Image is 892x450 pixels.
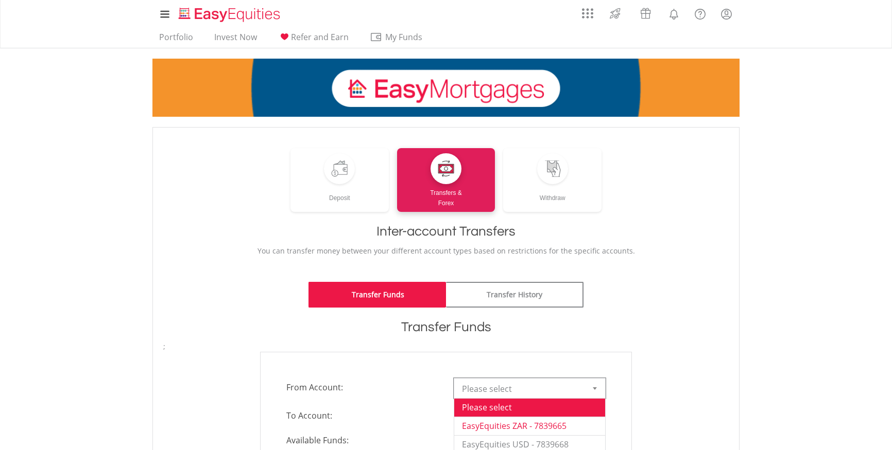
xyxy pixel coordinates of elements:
[462,379,582,399] span: Please select
[279,378,446,397] span: From Account:
[454,417,605,435] li: EasyEquities ZAR - 7839665
[177,6,284,23] img: EasyEquities_Logo.png
[454,398,605,417] li: Please select
[274,32,353,48] a: Refer and Earn
[397,184,495,208] div: Transfers & Forex
[175,3,284,23] a: Home page
[155,32,197,48] a: Portfolio
[687,3,713,23] a: FAQ's and Support
[163,222,729,241] h1: Inter-account Transfers
[370,30,437,44] span: My Funds
[163,246,729,256] p: You can transfer money between your different account types based on restrictions for the specifi...
[503,148,602,212] a: Withdraw
[163,318,729,336] h1: Transfer Funds
[630,3,661,22] a: Vouchers
[713,3,740,25] a: My Profile
[290,184,389,203] div: Deposit
[503,184,602,203] div: Withdraw
[446,282,584,308] a: Transfer History
[575,3,600,19] a: AppsGrid
[290,148,389,212] a: Deposit
[308,282,446,308] a: Transfer Funds
[582,8,593,19] img: grid-menu-icon.svg
[210,32,261,48] a: Invest Now
[279,406,446,425] span: To Account:
[661,3,687,23] a: Notifications
[279,435,446,446] span: Available Funds:
[637,5,654,22] img: vouchers-v2.svg
[607,5,624,22] img: thrive-v2.svg
[291,31,349,43] span: Refer and Earn
[152,59,740,117] img: EasyMortage Promotion Banner
[397,148,495,212] a: Transfers &Forex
